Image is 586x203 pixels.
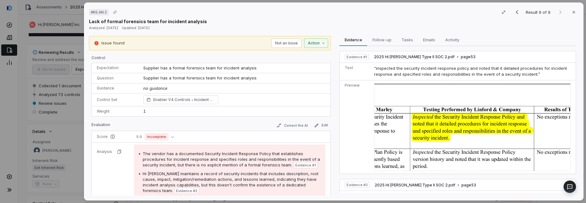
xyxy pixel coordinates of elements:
span: Supplier has a formal forensics team for incident analysis [143,65,257,70]
span: page 53 [461,54,475,59]
span: Evidence # 2 [347,182,368,187]
button: Correct the AI [274,122,310,129]
p: Guidance [97,86,136,91]
span: Follow-up [370,36,394,44]
p: Result 9 of 9 [526,9,552,16]
p: Control Set [97,97,136,102]
span: Activity [443,36,462,44]
p: Analysis [97,149,112,154]
span: Evidence [342,36,365,44]
span: Enabler V4 Controls Incident Management [153,97,215,103]
span: 1 [143,109,146,114]
span: Evidence # 2 [176,188,197,193]
span: Emails [421,36,438,44]
button: Not an issue [271,38,302,48]
span: 2025 Hi [PERSON_NAME] Type II SOC 2.pdf [374,54,455,59]
span: no guidance [143,86,167,91]
button: 2025 Hi [PERSON_NAME] Type II SOC 2.pdfpage53 [374,54,475,60]
span: The vendor has a documented Security Incident Response Policy that establishes procedures for inc... [143,151,320,167]
button: 5.0Incomplete [134,133,176,140]
span: Hi [PERSON_NAME] maintains a record of security incidents that includes description, root cause, ... [143,171,318,193]
p: Score [97,134,126,139]
button: 2025 Hi [PERSON_NAME] Type II SOC 2.pdfpage53 [375,183,476,188]
span: Evidence # 1 [347,54,367,59]
img: 7069a018a7c74a3f9c276826779eaf06_original.jpg_w1200.jpg [374,83,571,171]
p: Question [97,76,136,81]
span: Incomplete [145,133,169,140]
button: Copy link [109,7,121,18]
span: 2025 Hi [PERSON_NAME] Type II SOC 2.pdf [375,183,455,188]
span: Analyzed: [DATE] [89,26,118,30]
button: Edit [312,122,331,129]
span: # RS.AN.2 [91,10,107,15]
button: Previous result [511,8,523,16]
p: Evaluation [91,122,110,130]
span: Updated: [DATE] [122,26,150,30]
span: Supplier has a formal forensics team for incident analysis [143,75,257,80]
button: Action [304,38,328,48]
td: Preview [340,80,372,174]
span: Evidence # 1 [295,163,316,168]
p: Lack of formal forensics team for incident analysis [89,18,207,25]
p: Issue found [101,40,125,46]
span: Tasks [399,36,416,44]
p: Expectation [97,65,136,70]
p: Control [91,55,331,63]
span: “inspected the security incident response policy and noted that it detailed procedures for incide... [374,66,567,77]
span: page 53 [461,183,476,188]
p: Weight [97,109,136,114]
td: Text [340,63,372,80]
